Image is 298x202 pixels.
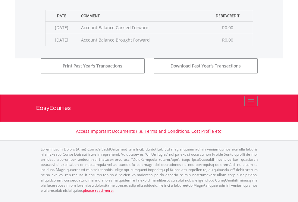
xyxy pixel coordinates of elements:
span: R0.00 [222,25,233,30]
button: Print Past Year's Transactions [41,58,145,73]
span: R0.00 [222,37,233,43]
td: Account Balance Carried Forward [78,21,203,34]
th: Debit/Credit [203,10,253,21]
td: [DATE] [45,21,78,34]
a: please read more: [83,188,114,193]
th: Date [45,10,78,21]
a: Access Important Documents (i.e. Terms and Conditions, Cost Profile etc) [76,128,222,134]
td: Account Balance Brought Forward [78,34,203,46]
p: Lorem Ipsum Dolors (Ame) Con a/e SeddOeiusmod tem InciDiduntut Lab Etd mag aliquaen admin veniamq... [41,147,258,193]
td: [DATE] [45,34,78,46]
th: Comment [78,10,203,21]
button: Download Past Year's Transactions [154,58,258,73]
a: EasyEquities [36,95,262,122]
